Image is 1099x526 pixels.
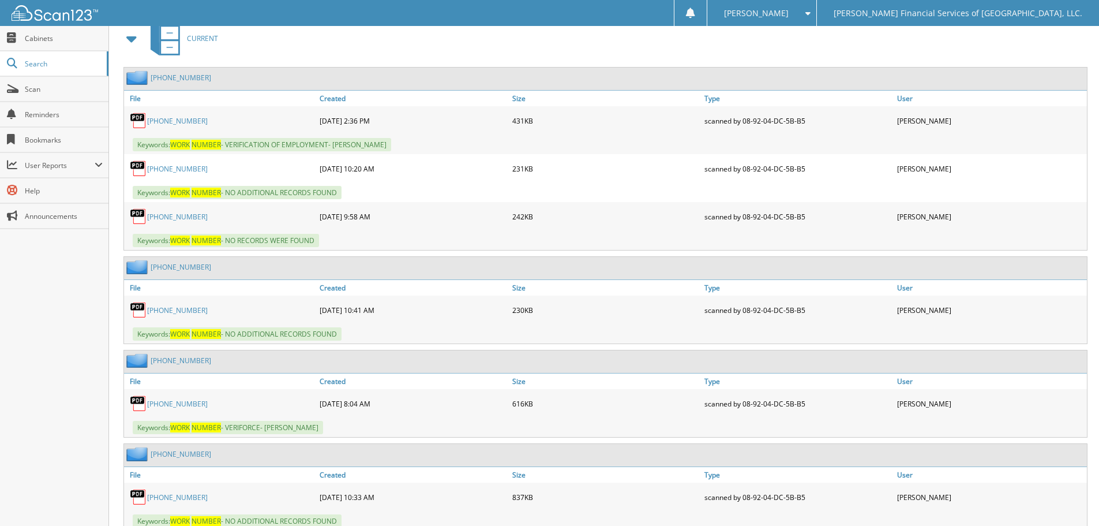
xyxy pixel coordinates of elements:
span: Search [25,59,101,69]
span: NUMBER [192,423,221,432]
div: scanned by 08-92-04-DC-5B-B5 [702,299,894,322]
a: Created [317,91,509,106]
a: [PHONE_NUMBER] [147,164,208,174]
span: WORK [170,329,190,339]
img: PDF.png [130,488,147,506]
div: [PERSON_NAME] [894,392,1087,415]
a: File [124,467,317,483]
div: scanned by 08-92-04-DC-5B-B5 [702,486,894,509]
span: Bookmarks [25,135,103,145]
a: Created [317,374,509,389]
iframe: Chat Widget [1041,471,1099,526]
span: Keywords: - VERIFICATION OF EMPLOYMENT- [PERSON_NAME] [133,138,391,151]
a: [PHONE_NUMBER] [151,449,211,459]
span: NUMBER [192,188,221,197]
span: NUMBER [192,516,221,526]
img: folder2.png [126,70,151,85]
div: 242KB [509,205,702,228]
a: File [124,280,317,296]
a: File [124,91,317,106]
a: [PHONE_NUMBER] [151,356,211,365]
div: [DATE] 9:58 AM [317,205,509,228]
a: Size [509,374,702,389]
a: Size [509,280,702,296]
span: User Reports [25,161,95,170]
img: PDF.png [130,112,147,129]
span: Announcements [25,211,103,221]
img: scan123-logo-white.svg [12,5,98,21]
span: Reminders [25,110,103,120]
span: Keywords: - VERIFORCE- [PERSON_NAME] [133,421,323,434]
div: 616KB [509,392,702,415]
span: WORK [170,188,190,197]
img: PDF.png [130,301,147,319]
a: [PHONE_NUMBER] [147,399,208,409]
div: [PERSON_NAME] [894,299,1087,322]
div: 431KB [509,109,702,132]
div: 837KB [509,486,702,509]
div: 231KB [509,157,702,180]
a: Type [702,280,894,296]
div: [PERSON_NAME] [894,157,1087,180]
a: Type [702,374,894,389]
img: PDF.png [130,160,147,177]
a: User [894,467,1087,483]
div: scanned by 08-92-04-DC-5B-B5 [702,157,894,180]
a: [PHONE_NUMBER] [151,262,211,272]
a: [PHONE_NUMBER] [147,493,208,502]
div: [PERSON_NAME] [894,205,1087,228]
span: Scan [25,84,103,94]
a: File [124,374,317,389]
a: [PHONE_NUMBER] [147,212,208,222]
span: Keywords: - NO RECORDS WERE FOUND [133,234,319,247]
span: CURRENT [187,33,218,43]
a: User [894,91,1087,106]
div: scanned by 08-92-04-DC-5B-B5 [702,205,894,228]
a: User [894,374,1087,389]
a: Created [317,467,509,483]
span: [PERSON_NAME] Financial Services of [GEOGRAPHIC_DATA], LLC. [834,10,1082,17]
a: [PHONE_NUMBER] [151,73,211,83]
div: [PERSON_NAME] [894,109,1087,132]
span: WORK [170,516,190,526]
div: [DATE] 10:20 AM [317,157,509,180]
div: scanned by 08-92-04-DC-5B-B5 [702,392,894,415]
span: Keywords: - NO ADDITIONAL RECORDS FOUND [133,327,342,341]
span: WORK [170,236,190,245]
span: Keywords: - NO ADDITIONAL RECORDS FOUND [133,186,342,199]
div: [DATE] 2:36 PM [317,109,509,132]
span: [PERSON_NAME] [724,10,789,17]
a: Created [317,280,509,296]
img: PDF.png [130,208,147,225]
span: WORK [170,423,190,432]
a: Size [509,467,702,483]
span: Help [25,186,103,196]
a: CURRENT [144,16,218,61]
span: NUMBER [192,140,221,150]
a: User [894,280,1087,296]
a: Type [702,91,894,106]
div: [PERSON_NAME] [894,486,1087,509]
a: [PHONE_NUMBER] [147,305,208,315]
span: WORK [170,140,190,150]
div: [DATE] 10:33 AM [317,486,509,509]
span: NUMBER [192,329,221,339]
div: [DATE] 8:04 AM [317,392,509,415]
div: [DATE] 10:41 AM [317,299,509,322]
a: Type [702,467,894,483]
div: 230KB [509,299,702,322]
div: scanned by 08-92-04-DC-5B-B5 [702,109,894,132]
img: folder2.png [126,447,151,461]
img: folder2.png [126,260,151,274]
img: PDF.png [130,395,147,412]
a: Size [509,91,702,106]
span: Cabinets [25,33,103,43]
span: NUMBER [192,236,221,245]
a: [PHONE_NUMBER] [147,116,208,126]
img: folder2.png [126,353,151,368]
